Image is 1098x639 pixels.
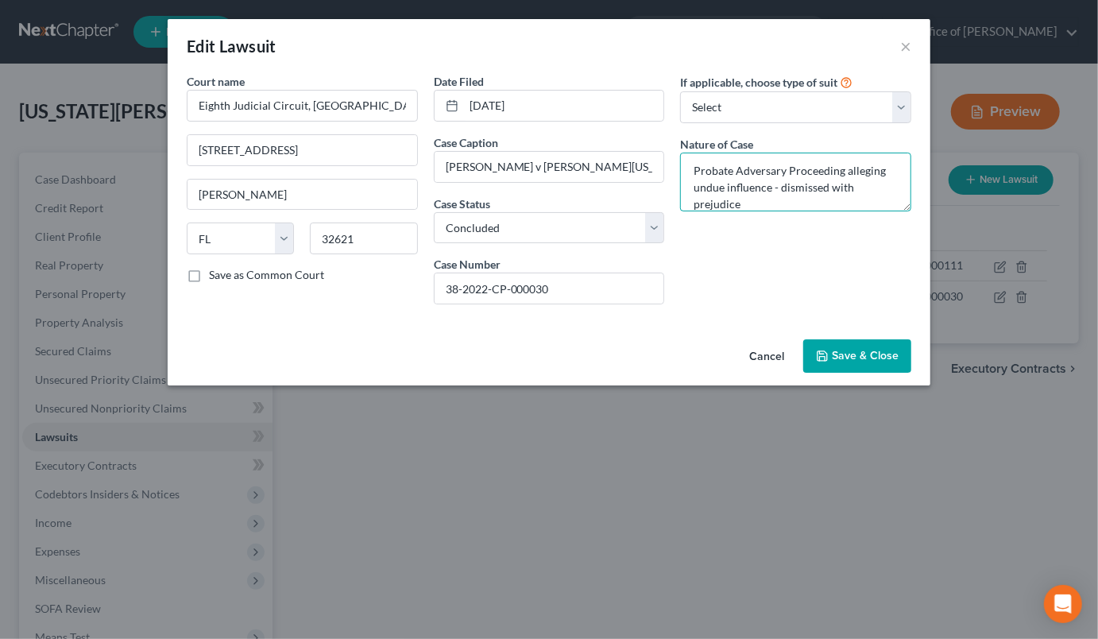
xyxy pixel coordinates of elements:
button: Save & Close [803,339,911,373]
span: Case Status [434,197,490,211]
label: If applicable, choose type of suit [680,74,837,91]
input: Search court by name... [187,90,418,122]
input: Enter address... [188,135,417,165]
label: Nature of Case [680,136,753,153]
span: Court name [187,75,245,88]
div: Open Intercom Messenger [1044,585,1082,623]
input: -- [435,152,664,182]
span: Edit [187,37,216,56]
input: MM/DD/YYYY [464,91,664,121]
input: # [435,273,664,304]
button: × [900,37,911,56]
label: Date Filed [434,73,484,90]
input: Enter zip... [310,223,417,254]
label: Save as Common Court [209,267,324,283]
label: Case Caption [434,134,498,151]
button: Cancel [737,341,797,373]
span: Save & Close [832,349,899,362]
label: Case Number [434,256,501,273]
input: Enter city... [188,180,417,210]
span: Lawsuit [219,37,276,56]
